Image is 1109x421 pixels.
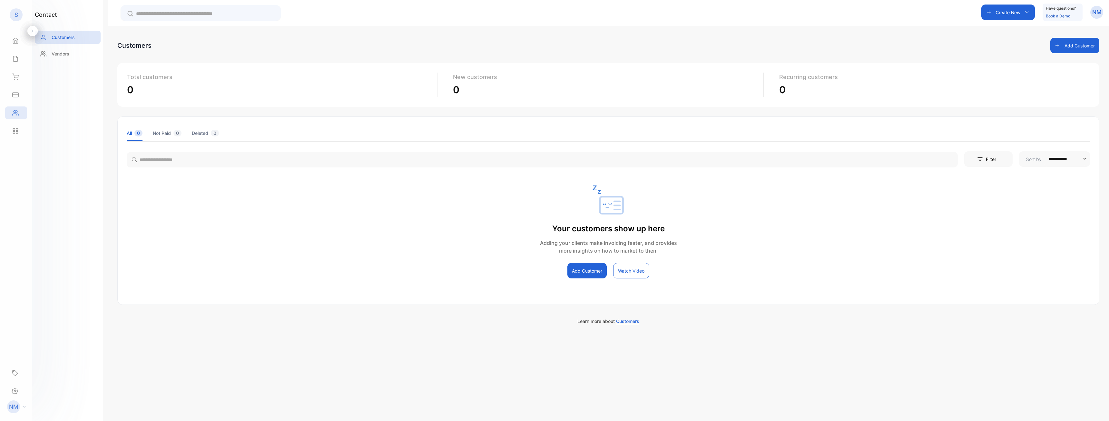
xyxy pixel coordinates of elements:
[1050,38,1099,53] button: Add Customer
[52,34,75,41] p: Customers
[127,125,142,141] li: All
[540,223,677,235] p: Your customers show up here
[153,125,182,141] li: Not Paid
[1046,5,1076,12] p: Have questions?
[1026,156,1042,163] p: Sort by
[453,83,758,97] p: 0
[613,263,649,278] button: Watch Video
[173,130,182,136] span: 0
[52,50,69,57] p: Vendors
[35,10,57,19] h1: contact
[1090,5,1103,20] button: NM
[453,73,758,81] p: New customers
[592,185,624,218] img: empty state
[127,83,432,97] p: 0
[779,73,1084,81] p: Recurring customers
[9,403,18,411] p: NM
[1092,8,1102,16] p: NM
[567,263,607,278] button: Add Customer
[192,125,219,141] li: Deleted
[35,31,101,44] a: Customers
[996,9,1021,16] p: Create New
[117,318,1099,325] p: Learn more about
[540,239,677,255] p: Adding your clients make invoicing faster, and provides more insights on how to market to them
[117,41,152,50] div: Customers
[1019,151,1090,167] button: Sort by
[15,11,18,19] p: S
[1046,14,1070,18] a: Book a Demo
[134,130,142,136] span: 0
[127,73,432,81] p: Total customers
[616,318,639,324] span: Customers
[981,5,1035,20] button: Create New
[35,47,101,60] a: Vendors
[211,130,219,136] span: 0
[779,83,1084,97] p: 0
